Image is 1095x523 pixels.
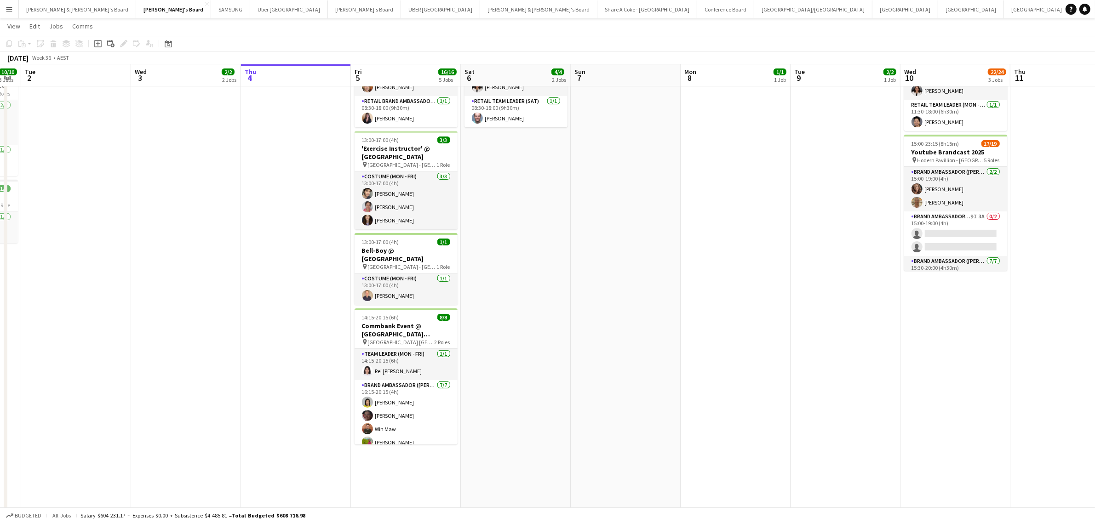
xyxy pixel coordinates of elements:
button: Share A Coke - [GEOGRAPHIC_DATA] [597,0,697,18]
a: Edit [26,20,44,32]
div: Salary $604 231.17 + Expenses $0.00 + Subsistence $4 485.81 = [80,512,305,519]
button: Uber [GEOGRAPHIC_DATA] [250,0,328,18]
button: [PERSON_NAME]'s Board [136,0,211,18]
span: Edit [29,22,40,30]
a: View [4,20,24,32]
div: [DATE] [7,53,29,63]
span: Total Budgeted $608 716.98 [232,512,305,519]
button: [GEOGRAPHIC_DATA] [938,0,1004,18]
button: [GEOGRAPHIC_DATA] [1004,0,1070,18]
button: SAMSUNG [211,0,250,18]
button: Conference Board [697,0,754,18]
button: [PERSON_NAME] & [PERSON_NAME]'s Board [19,0,136,18]
button: [PERSON_NAME] & [PERSON_NAME]'s Board [480,0,597,18]
a: Jobs [46,20,67,32]
a: Comms [69,20,97,32]
button: UBER [GEOGRAPHIC_DATA] [401,0,480,18]
span: Jobs [49,22,63,30]
button: [PERSON_NAME]'s Board [328,0,401,18]
span: Comms [72,22,93,30]
div: AEST [57,54,69,61]
button: [GEOGRAPHIC_DATA] [872,0,938,18]
button: Budgeted [5,511,43,521]
span: View [7,22,20,30]
span: Budgeted [15,512,41,519]
button: [GEOGRAPHIC_DATA]/[GEOGRAPHIC_DATA] [754,0,872,18]
span: All jobs [51,512,73,519]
